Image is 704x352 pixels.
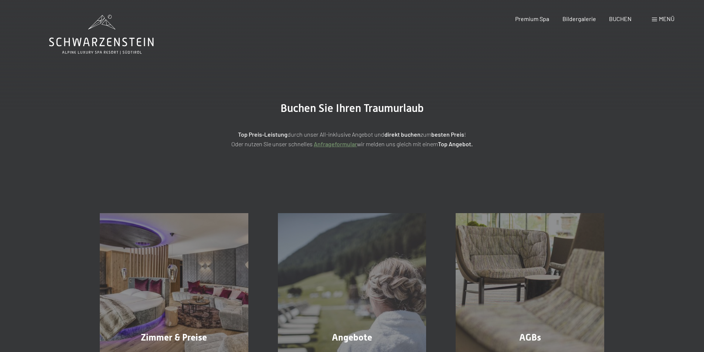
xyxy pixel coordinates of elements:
[167,130,537,148] p: durch unser All-inklusive Angebot und zum ! Oder nutzen Sie unser schnelles wir melden uns gleich...
[141,332,207,343] span: Zimmer & Preise
[280,102,424,115] span: Buchen Sie Ihren Traumurlaub
[438,140,473,147] strong: Top Angebot.
[314,140,357,147] a: Anfrageformular
[562,15,596,22] a: Bildergalerie
[384,131,421,138] strong: direkt buchen
[659,15,674,22] span: Menü
[332,332,372,343] span: Angebote
[515,15,549,22] a: Premium Spa
[609,15,632,22] a: BUCHEN
[431,131,464,138] strong: besten Preis
[519,332,541,343] span: AGBs
[238,131,288,138] strong: Top Preis-Leistung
